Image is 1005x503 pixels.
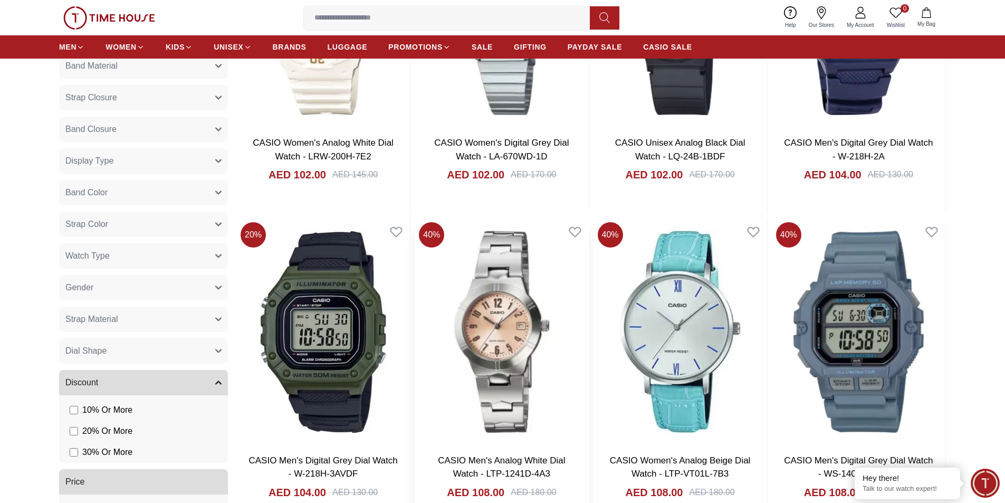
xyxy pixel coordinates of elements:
a: GIFTING [514,37,547,56]
a: MEN [59,37,84,56]
img: CASIO Men's Digital Grey Dial Watch - W-218H-3AVDF [236,218,410,445]
div: AED 170.00 [511,168,556,181]
span: 40 % [419,222,444,248]
button: Band Color [59,180,228,205]
span: SALE [472,42,493,52]
h4: AED 108.00 [626,485,683,500]
span: Display Type [65,155,113,167]
span: Discount [65,376,98,389]
span: Strap Closure [65,91,117,104]
div: AED 180.00 [511,486,556,499]
img: CASIO Men's Digital Grey Dial Watch - WS-1400H-2AVDF [772,218,945,445]
img: CASIO Men's Analog White Dial Watch - LTP-1241D-4A3 [415,218,588,445]
a: CASIO Men's Analog White Dial Watch - LTP-1241D-4A3 [438,455,565,479]
a: CASIO Women's Analog White Dial Watch - LRW-200H-7E2 [253,138,394,162]
span: Strap Material [65,313,118,326]
a: PROMOTIONS [388,37,451,56]
div: AED 130.00 [868,168,913,181]
div: AED 180.00 [689,486,734,499]
h4: AED 102.00 [269,167,326,182]
button: Gender [59,275,228,300]
img: ... [63,6,155,30]
span: Price [65,476,84,488]
a: UNISEX [214,37,251,56]
span: My Bag [913,20,940,28]
span: My Account [843,21,878,29]
a: WOMEN [106,37,145,56]
h4: AED 108.00 [447,485,504,500]
button: Watch Type [59,243,228,269]
button: Strap Closure [59,85,228,110]
a: LUGGAGE [328,37,368,56]
img: CASIO Women's Analog Beige Dial Watch - LTP-VT01L-7B3 [594,218,767,445]
button: Dial Shape [59,338,228,364]
div: Hey there! [863,473,952,483]
input: 30% Or More [70,448,78,457]
p: Talk to our watch expert! [863,485,952,493]
span: UNISEX [214,42,243,52]
div: Chat Widget [971,469,1000,498]
button: Strap Color [59,212,228,237]
h4: AED 102.00 [447,167,504,182]
span: KIDS [166,42,185,52]
button: Band Closure [59,117,228,142]
a: CASIO Unisex Analog Black Dial Watch - LQ-24B-1BDF [615,138,745,162]
span: Dial Shape [65,345,107,357]
span: WOMEN [106,42,137,52]
a: CASIO Men's Digital Grey Dial Watch - W-218H-2A [784,138,933,162]
h4: AED 108.00 [804,485,862,500]
input: 20% Or More [70,427,78,435]
button: Discount [59,370,228,395]
a: Help [779,4,802,31]
a: CASIO Men's Digital Grey Dial Watch - WS-1400H-2AVDF [784,455,933,479]
span: LUGGAGE [328,42,368,52]
button: Price [59,469,228,495]
span: MEN [59,42,76,52]
input: 10% Or More [70,406,78,414]
span: GIFTING [514,42,547,52]
span: CASIO SALE [643,42,692,52]
div: AED 130.00 [332,486,378,499]
a: Our Stores [802,4,840,31]
a: CASIO SALE [643,37,692,56]
span: PROMOTIONS [388,42,443,52]
span: Help [781,21,800,29]
span: Our Stores [805,21,838,29]
span: Band Color [65,186,108,199]
button: My Bag [911,5,942,30]
span: 40 % [598,222,623,248]
a: CASIO Women's Analog Beige Dial Watch - LTP-VT01L-7B3 [610,455,751,479]
a: BRANDS [273,37,307,56]
span: Strap Color [65,218,108,231]
span: PAYDAY SALE [568,42,622,52]
span: 20 % Or More [82,425,132,438]
span: 10 % Or More [82,404,132,416]
button: Band Material [59,53,228,79]
span: Gender [65,281,93,294]
a: 0Wishlist [880,4,911,31]
span: Band Material [65,60,118,72]
span: BRANDS [273,42,307,52]
button: Strap Material [59,307,228,332]
span: 30 % Or More [82,446,132,459]
span: 40 % [776,222,801,248]
span: Band Closure [65,123,117,136]
h4: AED 104.00 [804,167,862,182]
div: AED 170.00 [689,168,734,181]
button: Display Type [59,148,228,174]
h4: AED 102.00 [626,167,683,182]
a: SALE [472,37,493,56]
span: 0 [901,4,909,13]
a: PAYDAY SALE [568,37,622,56]
span: Wishlist [883,21,909,29]
span: Watch Type [65,250,110,262]
a: KIDS [166,37,193,56]
a: CASIO Men's Digital Grey Dial Watch - W-218H-3AVDF [249,455,398,479]
div: AED 145.00 [332,168,378,181]
span: 20 % [241,222,266,248]
a: CASIO Women's Digital Grey Dial Watch - LA-670WD-1D [434,138,569,162]
h4: AED 104.00 [269,485,326,500]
